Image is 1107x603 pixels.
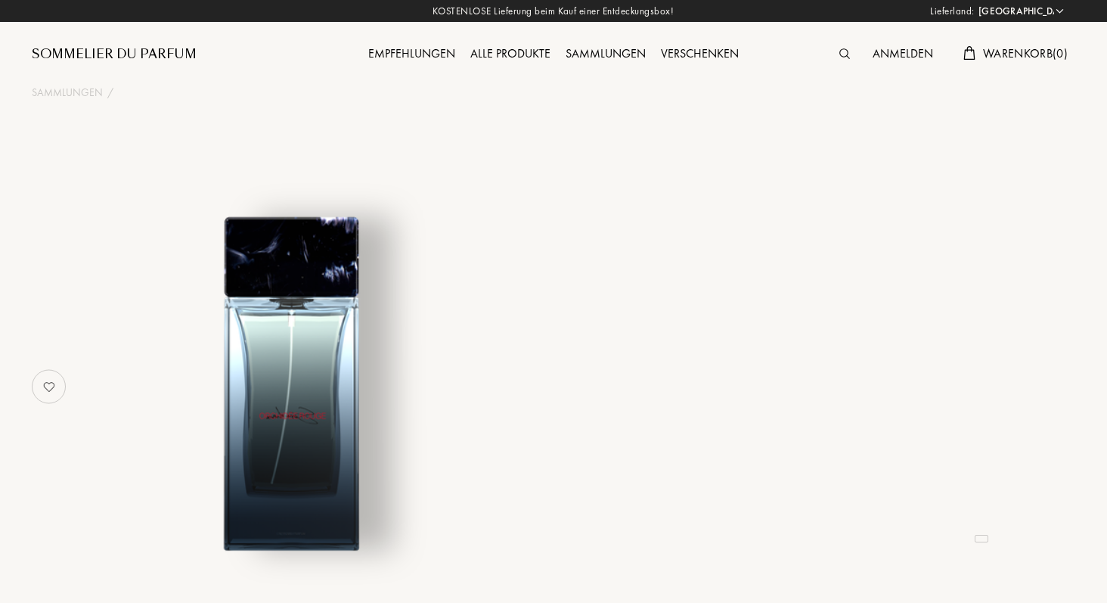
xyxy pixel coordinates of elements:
div: Empfehlungen [361,45,463,64]
div: Alle Produkte [463,45,558,64]
img: no_like_p.png [34,371,64,402]
div: Sammlungen [558,45,653,64]
a: Alle Produkte [463,45,558,61]
a: Anmelden [865,45,941,61]
div: Verschenken [653,45,746,64]
a: Empfehlungen [361,45,463,61]
div: Anmelden [865,45,941,64]
a: Sammlungen [558,45,653,61]
a: Sommelier du Parfum [32,45,197,64]
img: cart.svg [963,46,975,60]
div: / [107,85,113,101]
span: Warenkorb ( 0 ) [983,45,1068,61]
a: Sammlungen [32,85,103,101]
img: search_icn.svg [839,48,850,59]
img: undefined undefined [106,192,480,567]
a: Verschenken [653,45,746,61]
span: Lieferland: [930,4,975,19]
